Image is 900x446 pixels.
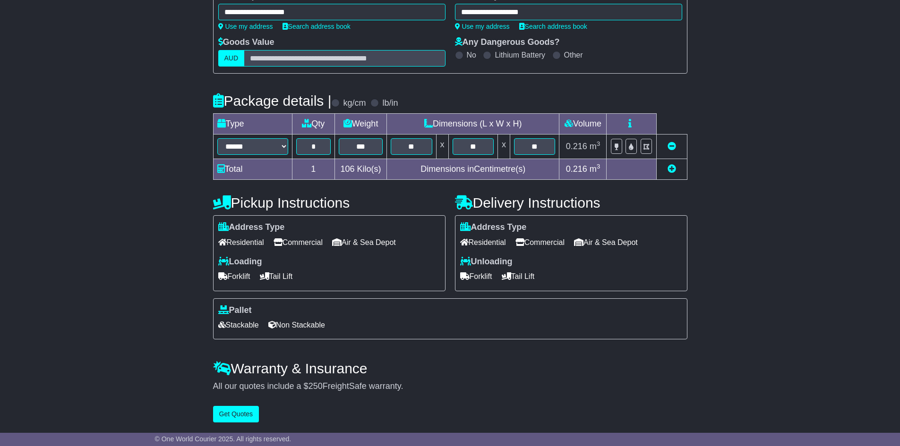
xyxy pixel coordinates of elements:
a: Use my address [455,23,510,30]
a: Use my address [218,23,273,30]
label: Pallet [218,305,252,316]
a: Search address book [283,23,351,30]
span: Forklift [460,269,492,284]
label: Any Dangerous Goods? [455,37,560,48]
td: Type [213,114,292,135]
span: © One World Courier 2025. All rights reserved. [155,435,291,443]
h4: Delivery Instructions [455,195,687,210]
label: Address Type [218,222,285,233]
span: Air & Sea Depot [332,235,396,250]
label: Address Type [460,222,527,233]
a: Remove this item [668,142,676,151]
span: Tail Lift [502,269,535,284]
td: Dimensions (L x W x H) [387,114,559,135]
span: Air & Sea Depot [574,235,638,250]
a: Add new item [668,164,676,174]
td: x [436,135,448,159]
td: 1 [292,159,335,180]
span: Commercial [515,235,565,250]
label: Unloading [460,257,513,267]
sup: 3 [597,163,600,170]
td: Qty [292,114,335,135]
label: kg/cm [343,98,366,109]
td: x [497,135,510,159]
span: 0.216 [566,142,587,151]
td: Volume [559,114,607,135]
label: Goods Value [218,37,274,48]
span: Stackable [218,318,259,332]
span: m [590,142,600,151]
span: m [590,164,600,174]
span: 250 [309,381,323,391]
label: lb/in [382,98,398,109]
span: Residential [218,235,264,250]
label: Lithium Battery [495,50,545,59]
span: Residential [460,235,506,250]
span: Forklift [218,269,250,284]
h4: Warranty & Insurance [213,361,687,376]
button: Get Quotes [213,406,259,422]
span: 0.216 [566,164,587,174]
span: 106 [341,164,355,174]
div: All our quotes include a $ FreightSafe warranty. [213,381,687,392]
a: Search address book [519,23,587,30]
label: Loading [218,257,262,267]
sup: 3 [597,140,600,147]
label: Other [564,50,583,59]
label: AUD [218,50,245,67]
td: Kilo(s) [335,159,387,180]
label: No [467,50,476,59]
span: Tail Lift [260,269,293,284]
span: Non Stackable [268,318,325,332]
h4: Pickup Instructions [213,195,446,210]
td: Weight [335,114,387,135]
td: Total [213,159,292,180]
span: Commercial [274,235,323,250]
td: Dimensions in Centimetre(s) [387,159,559,180]
h4: Package details | [213,93,332,109]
